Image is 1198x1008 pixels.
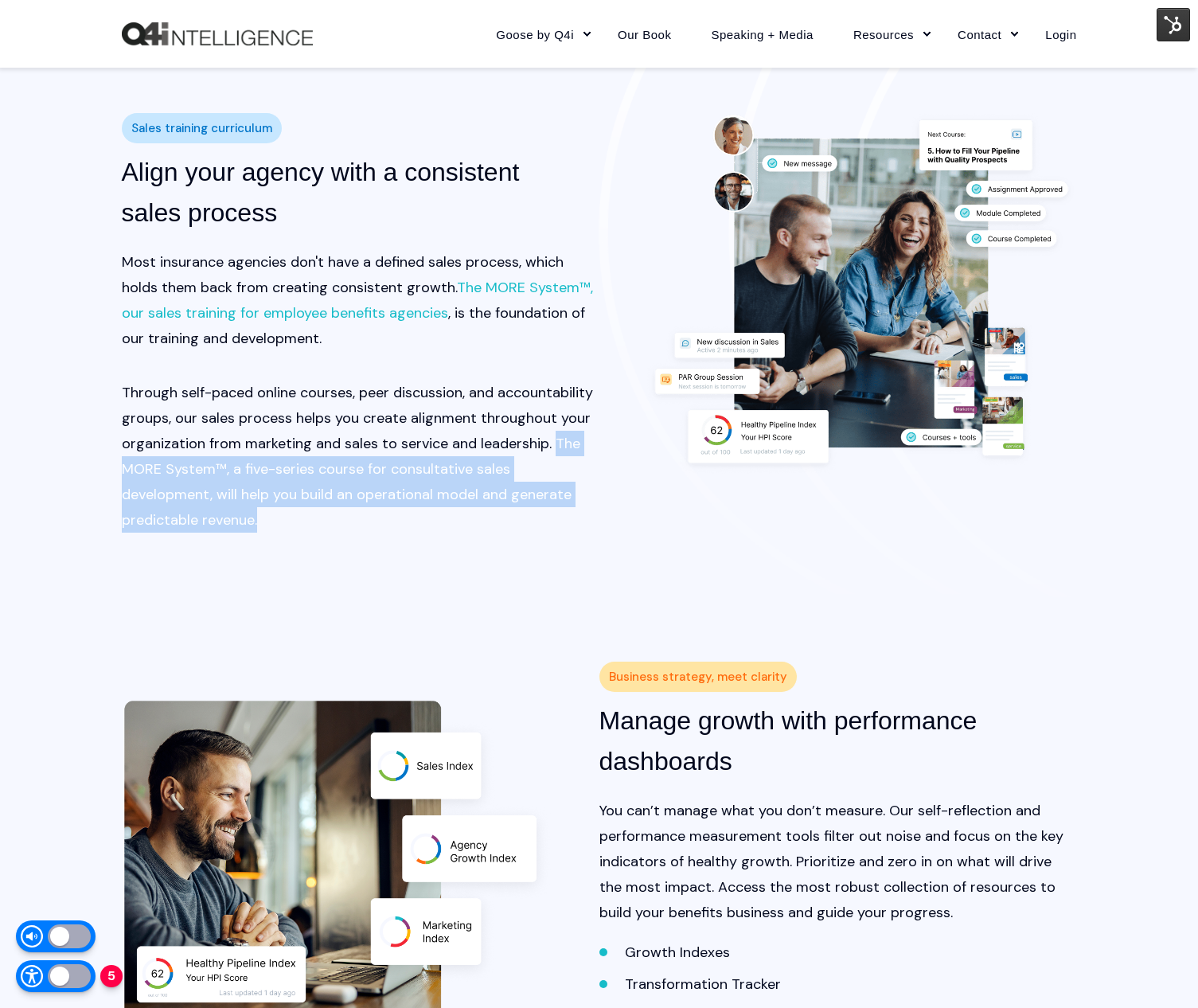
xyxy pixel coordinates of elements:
[122,380,599,533] p: Through self-paced online courses, peer discussion, and accountability groups, our sales process ...
[625,971,1077,997] li: Transformation Tracker
[122,249,599,351] p: Most insurance agencies don't have a defined sales process, which holds them back from creating c...
[1118,932,1198,1008] iframe: Chat Widget
[1157,8,1190,41] img: HubSpot Tools Menu Toggle
[122,22,313,46] a: Back to Home
[599,798,1077,925] p: You can’t manage what you don’t measure. Our self-reflection and performance measurement tools fi...
[609,666,787,689] span: Business strategy, meet clarity
[122,278,593,322] a: The MORE System™, our sales training for employee benefits agencies
[625,940,1077,965] li: Growth Indexes
[122,152,599,233] h3: Align your agency with a consistent sales process
[131,117,272,140] span: Sales training curriculum
[599,701,1077,782] h3: Manage growth with performance dashboards
[122,22,313,46] img: Q4intelligence, LLC logo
